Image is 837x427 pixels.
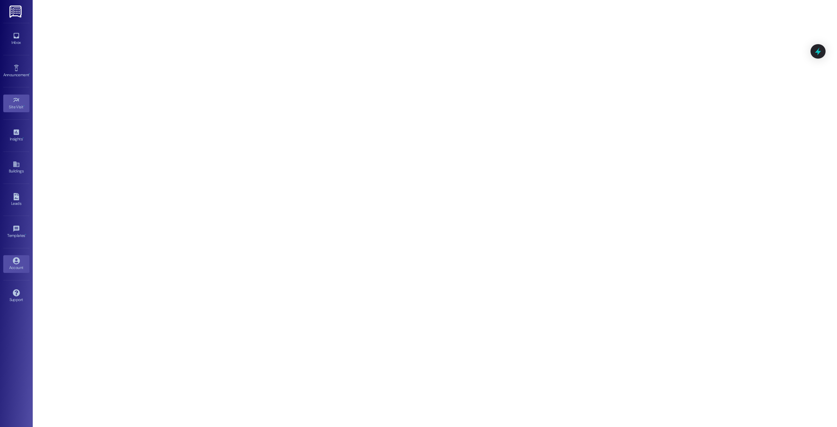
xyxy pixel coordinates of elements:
a: Buildings [3,159,29,176]
a: Site Visit • [3,95,29,112]
a: Leads [3,191,29,209]
a: Inbox [3,30,29,48]
a: Support [3,287,29,305]
span: • [25,232,26,237]
a: Account [3,255,29,273]
img: ResiDesk Logo [9,6,23,18]
a: Insights • [3,127,29,144]
a: Templates • [3,223,29,241]
span: • [29,72,30,76]
span: • [23,136,24,140]
span: • [24,104,25,108]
